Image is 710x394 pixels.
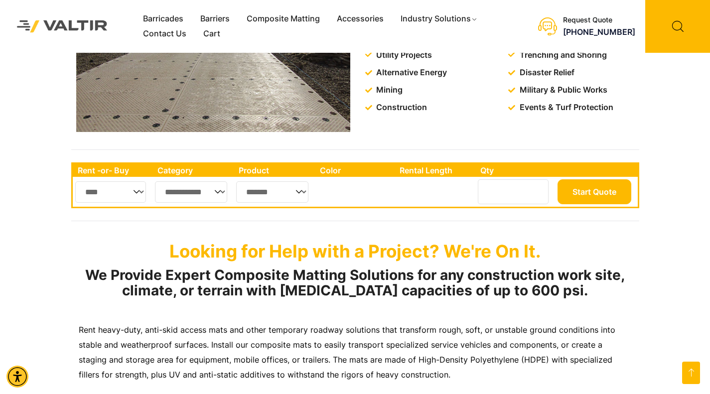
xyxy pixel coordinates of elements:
[475,164,555,177] th: Qty
[478,179,549,204] input: Number
[73,164,152,177] th: Rent -or- Buy
[71,267,639,298] h2: We Provide Expert Composite Matting Solutions for any construction work site, climate, or terrain...
[6,366,28,388] div: Accessibility Menu
[563,16,635,24] div: Request Quote
[236,181,308,203] select: Single select
[517,65,574,80] span: Disaster Relief
[328,11,392,26] a: Accessories
[517,48,607,63] span: Trenching and Shoring
[374,83,403,98] span: Mining
[152,164,234,177] th: Category
[192,11,238,26] a: Barriers
[395,164,475,177] th: Rental Length
[315,164,395,177] th: Color
[392,11,486,26] a: Industry Solutions
[7,11,117,42] img: Valtir Rentals
[155,181,228,203] select: Single select
[234,164,315,177] th: Product
[517,83,607,98] span: Military & Public Works
[195,26,229,41] a: Cart
[135,11,192,26] a: Barricades
[374,65,447,80] span: Alternative Energy
[374,48,432,63] span: Utility Projects
[558,179,631,204] button: Start Quote
[238,11,328,26] a: Composite Matting
[79,323,632,383] p: Rent heavy-duty, anti-skid access mats and other temporary roadway solutions that transform rough...
[135,26,195,41] a: Contact Us
[682,362,700,384] a: Go to top
[517,100,613,115] span: Events & Turf Protection
[71,241,639,262] p: Looking for Help with a Project? We're On It.
[75,181,146,203] select: Single select
[374,100,427,115] span: Construction
[563,27,635,37] a: call (888) 496-3625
